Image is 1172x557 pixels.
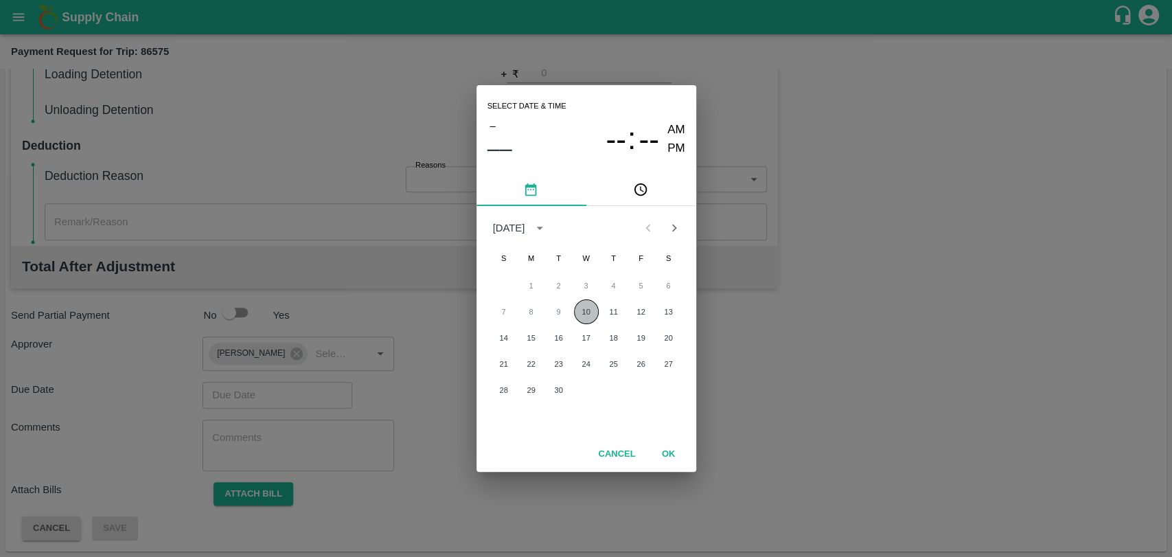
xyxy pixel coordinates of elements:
button: 20 [656,326,681,350]
button: Next month [661,215,687,241]
span: Monday [519,245,544,272]
span: – [490,117,495,135]
button: 14 [492,326,516,350]
span: Sunday [492,245,516,272]
span: Wednesday [574,245,599,272]
button: AM [667,121,685,139]
button: 16 [547,326,571,350]
button: 26 [629,352,654,376]
button: 21 [492,352,516,376]
button: OK [647,442,691,466]
span: Select date & time [487,96,566,117]
button: 24 [574,352,599,376]
button: 27 [656,352,681,376]
button: 25 [601,352,626,376]
button: 12 [629,299,654,324]
button: 19 [629,326,654,350]
span: Tuesday [547,245,571,272]
button: PM [667,139,685,158]
button: 30 [547,378,571,402]
span: Saturday [656,245,681,272]
button: –– [487,135,512,162]
button: 10 [574,299,599,324]
button: 28 [492,378,516,402]
button: -- [639,121,659,157]
button: 13 [656,299,681,324]
span: -- [639,122,659,157]
button: – [487,117,498,135]
button: 29 [519,378,544,402]
button: 17 [574,326,599,350]
span: Friday [629,245,654,272]
button: 11 [601,299,626,324]
span: -- [606,122,626,157]
button: 15 [519,326,544,350]
button: Cancel [593,442,641,466]
button: 18 [601,326,626,350]
button: pick time [586,173,696,206]
button: 22 [519,352,544,376]
span: Thursday [601,245,626,272]
button: calendar view is open, switch to year view [529,217,551,239]
div: [DATE] [493,220,525,236]
button: 23 [547,352,571,376]
button: pick date [476,173,586,206]
button: -- [606,121,626,157]
span: : [628,121,636,157]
